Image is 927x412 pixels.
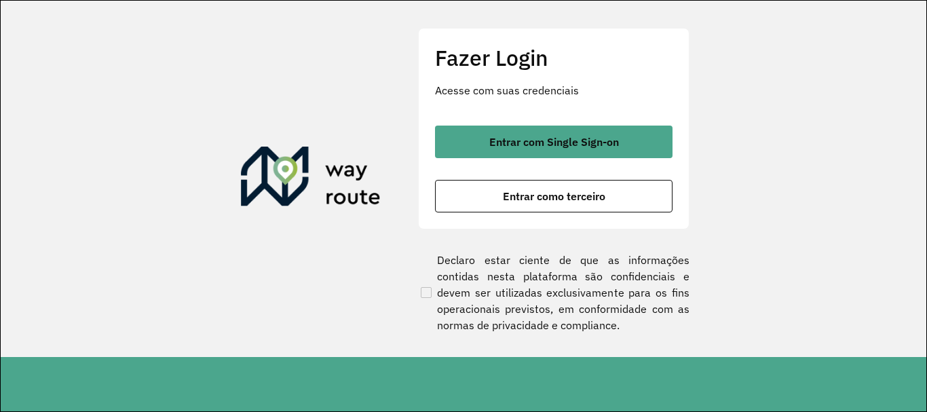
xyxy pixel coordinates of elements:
span: Entrar como terceiro [503,191,605,202]
label: Declaro estar ciente de que as informações contidas nesta plataforma são confidenciais e devem se... [418,252,689,333]
button: button [435,126,673,158]
p: Acesse com suas credenciais [435,82,673,98]
h2: Fazer Login [435,45,673,71]
button: button [435,180,673,212]
span: Entrar com Single Sign-on [489,136,619,147]
img: Roteirizador AmbevTech [241,147,381,212]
